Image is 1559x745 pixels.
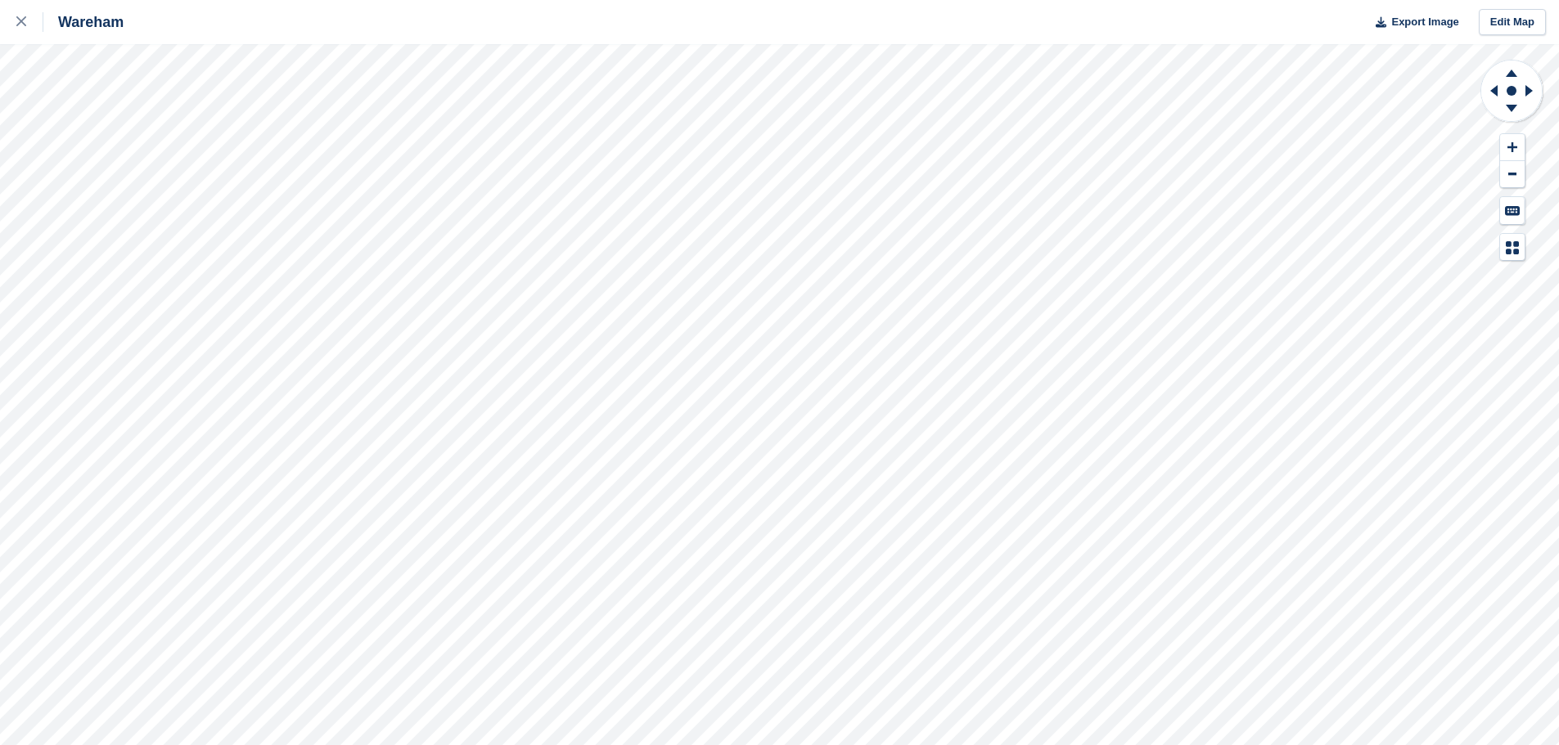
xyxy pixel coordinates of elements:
span: Export Image [1391,14,1458,30]
a: Edit Map [1479,9,1546,36]
div: Wareham [43,12,124,32]
button: Keyboard Shortcuts [1500,197,1525,224]
button: Zoom In [1500,134,1525,161]
button: Zoom Out [1500,161,1525,188]
button: Export Image [1366,9,1459,36]
button: Map Legend [1500,234,1525,261]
